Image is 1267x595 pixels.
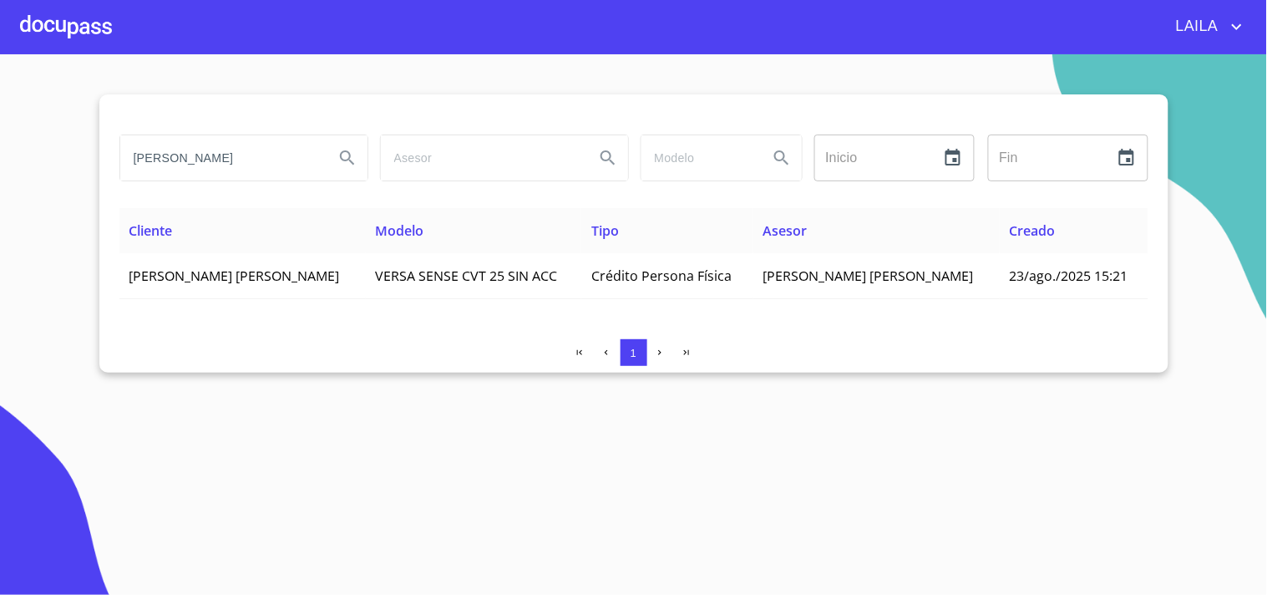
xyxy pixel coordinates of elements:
[1010,221,1056,240] span: Creado
[621,339,647,366] button: 1
[376,221,424,240] span: Modelo
[381,135,581,181] input: search
[631,347,636,359] span: 1
[641,135,755,181] input: search
[129,221,173,240] span: Cliente
[120,135,321,181] input: search
[763,221,808,240] span: Asesor
[376,267,558,285] span: VERSA SENSE CVT 25 SIN ACC
[762,138,802,178] button: Search
[591,267,732,285] span: Crédito Persona Física
[129,267,340,285] span: [PERSON_NAME] [PERSON_NAME]
[1163,13,1247,40] button: account of current user
[763,267,974,285] span: [PERSON_NAME] [PERSON_NAME]
[588,138,628,178] button: Search
[1010,267,1128,285] span: 23/ago./2025 15:21
[591,221,619,240] span: Tipo
[1163,13,1227,40] span: LAILA
[327,138,367,178] button: Search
